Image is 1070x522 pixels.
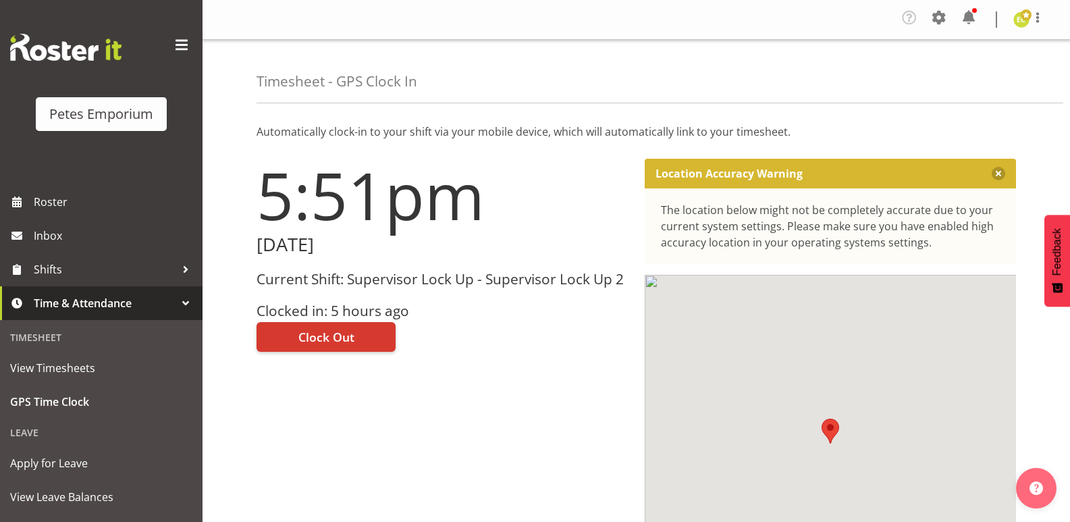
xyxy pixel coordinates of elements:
h1: 5:51pm [257,159,628,232]
div: Petes Emporium [49,104,153,124]
img: help-xxl-2.png [1029,481,1043,495]
div: Leave [3,419,199,446]
p: Location Accuracy Warning [656,167,803,180]
span: Apply for Leave [10,453,192,473]
span: Inbox [34,226,196,246]
a: View Timesheets [3,351,199,385]
span: Roster [34,192,196,212]
span: Clock Out [298,328,354,346]
h2: [DATE] [257,234,628,255]
span: GPS Time Clock [10,392,192,412]
span: Time & Attendance [34,293,176,313]
button: Clock Out [257,322,396,352]
button: Feedback - Show survey [1044,215,1070,307]
a: Apply for Leave [3,446,199,480]
p: Automatically clock-in to your shift via your mobile device, which will automatically link to you... [257,124,1016,140]
h3: Current Shift: Supervisor Lock Up - Supervisor Lock Up 2 [257,271,628,287]
span: View Timesheets [10,358,192,378]
img: emma-croft7499.jpg [1013,11,1029,28]
span: Feedback [1051,228,1063,276]
h4: Timesheet - GPS Clock In [257,74,417,89]
h3: Clocked in: 5 hours ago [257,303,628,319]
div: Timesheet [3,323,199,351]
a: View Leave Balances [3,480,199,514]
img: Rosterit website logo [10,34,122,61]
span: Shifts [34,259,176,280]
span: View Leave Balances [10,487,192,507]
a: GPS Time Clock [3,385,199,419]
div: The location below might not be completely accurate due to your current system settings. Please m... [661,202,1000,251]
button: Close message [992,167,1005,180]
